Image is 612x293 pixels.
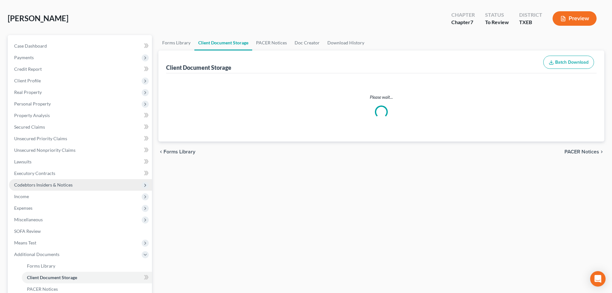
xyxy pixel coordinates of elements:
a: SOFA Review [9,225,152,237]
a: PACER Notices [252,35,291,50]
div: TXEB [519,19,542,26]
i: chevron_right [599,149,604,154]
div: Open Intercom Messenger [590,271,606,287]
div: District [519,11,542,19]
p: Please wait... [167,94,595,100]
a: Doc Creator [291,35,324,50]
span: Forms Library [27,263,55,269]
span: PACER Notices [27,286,58,292]
div: Chapter [451,19,475,26]
a: Download History [324,35,368,50]
span: Additional Documents [14,252,59,257]
a: Lawsuits [9,156,152,168]
button: PACER Notices chevron_right [564,149,604,154]
i: chevron_left [158,149,164,154]
a: Property Analysis [9,110,152,121]
span: Income [14,194,29,199]
span: Expenses [14,205,32,211]
a: Client Document Storage [22,272,152,283]
span: Secured Claims [14,124,45,130]
span: 7 [470,19,473,25]
span: Codebtors Insiders & Notices [14,182,73,188]
a: Case Dashboard [9,40,152,52]
span: Credit Report [14,66,42,72]
span: Forms Library [164,149,195,154]
button: Batch Download [543,56,594,69]
span: Means Test [14,240,36,245]
a: Executory Contracts [9,168,152,179]
span: PACER Notices [564,149,599,154]
span: Payments [14,55,34,60]
span: Client Document Storage [27,275,77,280]
span: Executory Contracts [14,170,55,176]
a: Forms Library [158,35,194,50]
a: Credit Report [9,63,152,75]
span: Unsecured Nonpriority Claims [14,147,75,153]
span: Batch Download [555,60,589,65]
button: Preview [553,11,597,26]
div: Chapter [451,11,475,19]
span: Lawsuits [14,159,31,164]
span: Real Property [14,89,42,95]
span: Property Analysis [14,113,50,118]
div: Client Document Storage [166,64,231,71]
a: Forms Library [22,260,152,272]
a: Unsecured Nonpriority Claims [9,144,152,156]
a: Secured Claims [9,121,152,133]
span: Miscellaneous [14,217,43,222]
div: Status [485,11,509,19]
span: Client Profile [14,78,41,83]
span: Unsecured Priority Claims [14,136,67,141]
a: Client Document Storage [194,35,252,50]
div: To Review [485,19,509,26]
button: chevron_left Forms Library [158,149,195,154]
a: Unsecured Priority Claims [9,133,152,144]
span: Personal Property [14,101,51,106]
span: Case Dashboard [14,43,47,49]
span: [PERSON_NAME] [8,14,68,23]
span: SOFA Review [14,228,41,234]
